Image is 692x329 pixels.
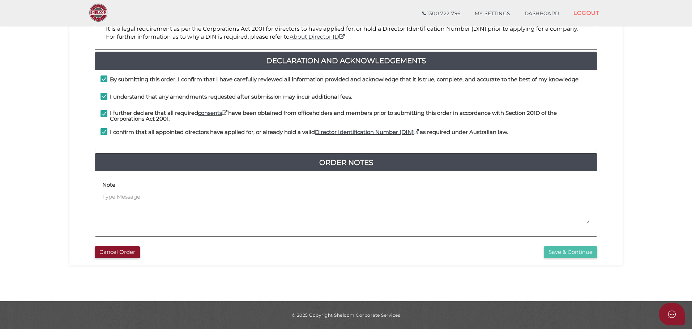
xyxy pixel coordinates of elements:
div: © 2025 Copyright Shelcom Corporate Services [75,312,617,318]
a: 1300 722 796 [415,7,467,21]
a: About Director ID [290,33,346,40]
h4: I understand that any amendments requested after submission may incur additional fees. [110,94,352,100]
button: Open asap [659,303,685,325]
a: MY SETTINGS [467,7,517,21]
a: consents [198,109,228,116]
button: Save & Continue [544,246,597,258]
h4: By submitting this order, I confirm that I have carefully reviewed all information provided and a... [110,77,580,83]
button: Cancel Order [95,246,140,258]
h4: I confirm that all appointed directors have applied for, or already hold a valid as required unde... [110,129,508,135]
p: It is a legal requirement as per the Corporations Act 2001 for directors to have applied for, or ... [106,25,586,41]
h4: Note [102,182,115,188]
a: DASHBOARD [517,7,567,21]
a: Director Identification Number (DIN) [315,129,420,135]
h4: I further declare that all required have been obtained from officeholders and members prior to su... [110,110,591,122]
a: Declaration And Acknowledgements [95,55,597,66]
a: Order Notes [95,157,597,168]
a: LOGOUT [566,5,606,20]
